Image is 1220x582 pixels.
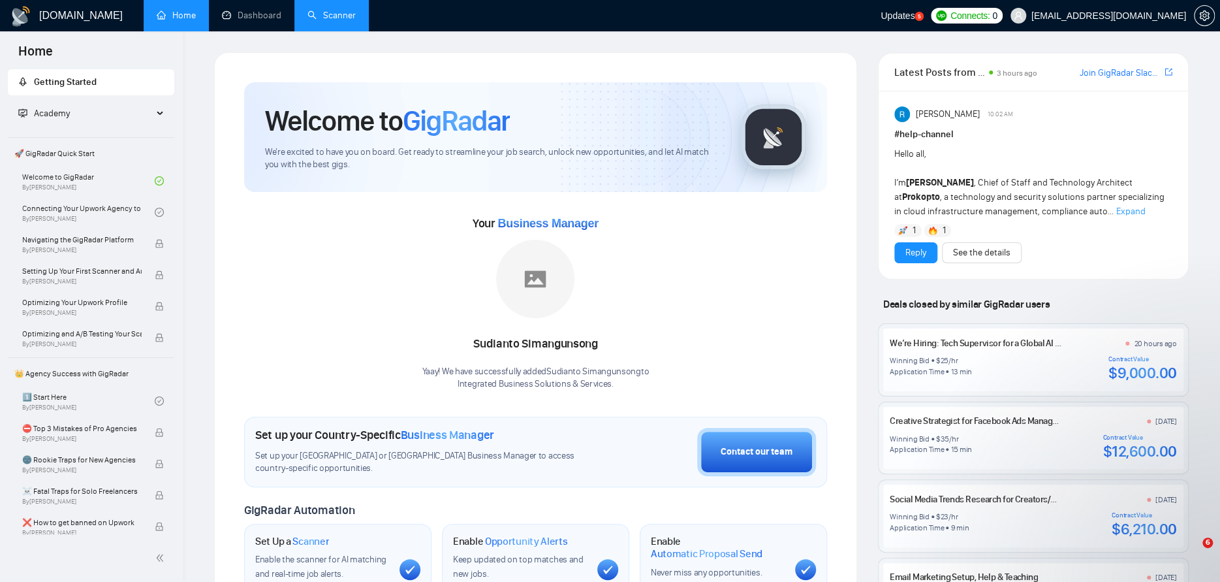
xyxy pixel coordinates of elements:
[936,511,941,522] div: $
[1080,66,1162,80] a: Join GigRadar Slack Community
[155,239,164,248] span: lock
[255,428,494,442] h1: Set up your Country-Specific
[9,361,173,387] span: 👑 Agency Success with GigRadar
[473,216,599,231] span: Your
[22,516,142,529] span: ❌ How to get banned on Upwork
[22,422,142,435] span: ⛔ Top 3 Mistakes of Pro Agencies
[1165,66,1172,78] a: export
[157,10,196,21] a: homeHome
[496,240,574,318] img: placeholder.png
[22,278,142,285] span: By [PERSON_NAME]
[155,302,164,311] span: lock
[9,140,173,167] span: 🚀 GigRadar Quick Start
[453,554,584,579] span: Keep updated on top matches and new jobs.
[22,435,142,443] span: By [PERSON_NAME]
[1116,206,1146,217] span: Expand
[22,327,142,340] span: Optimizing and A/B Testing Your Scanner for Better Results
[1195,10,1214,21] span: setting
[894,242,937,263] button: Reply
[22,309,142,317] span: By [PERSON_NAME]
[34,108,70,119] span: Academy
[894,127,1172,142] h1: # help-channel
[651,535,785,560] h1: Enable
[894,106,910,122] img: Rohith Sanam
[22,167,155,195] a: Welcome to GigRadarBy[PERSON_NAME]
[155,333,164,342] span: lock
[890,444,944,455] div: Application Time
[401,428,494,442] span: Business Manager
[1165,67,1172,77] span: export
[22,296,142,309] span: Optimizing Your Upwork Profile
[898,226,907,235] img: 🚀
[949,434,958,444] div: /hr
[1194,5,1215,26] button: setting
[651,567,762,578] span: Never miss any opportunities.
[948,355,958,366] div: /hr
[942,224,945,237] span: 1
[22,198,155,227] a: Connecting Your Upwork Agency to GigRadarBy[PERSON_NAME]
[1108,355,1177,363] div: Contract Value
[928,226,937,235] img: 🔥
[997,69,1037,78] span: 3 hours ago
[936,10,946,21] img: upwork-logo.png
[18,77,27,86] span: rocket
[155,551,168,564] span: double-left
[1112,511,1177,519] div: Contract Value
[18,108,70,119] span: Academy
[697,428,816,476] button: Contact our team
[894,148,1165,217] span: Hello all, I’m , Chief of Staff and Technology Architect at , a technology and security solutions...
[890,355,929,366] div: Winning Bid
[155,522,164,531] span: lock
[936,355,941,366] div: $
[155,270,164,280] span: lock
[1155,416,1177,427] div: [DATE]
[22,387,155,415] a: 1️⃣ Start HereBy[PERSON_NAME]
[890,415,1077,427] a: Creative Strategist for Facebook Ads Management
[651,547,762,560] span: Automatic Proposal Send
[22,453,142,466] span: 🌚 Rookie Traps for New Agencies
[1103,442,1176,461] div: $12,600.00
[950,523,969,533] div: 9 min
[878,293,1055,315] span: Deals closed by similar GigRadar users
[1134,338,1176,349] div: 20 hours ago
[950,444,972,455] div: 15 min
[255,554,386,579] span: Enable the scanner for AI matching and real-time job alerts.
[8,69,174,95] li: Getting Started
[936,434,941,444] div: $
[255,450,591,475] span: Set up your [GEOGRAPHIC_DATA] or [GEOGRAPHIC_DATA] Business Manager to access country-specific op...
[265,103,510,138] h1: Welcome to
[22,466,142,474] span: By [PERSON_NAME]
[244,503,354,517] span: GigRadar Automation
[1194,10,1215,21] a: setting
[155,491,164,500] span: lock
[22,340,142,348] span: By [PERSON_NAME]
[902,191,940,202] strong: Prokopto
[721,445,792,459] div: Contact our team
[918,14,921,20] text: 5
[18,108,27,118] span: fund-projection-screen
[890,338,1119,349] a: We’re Hiring: Tech Supervisor for a Global AI Startup – CampiX
[22,265,142,278] span: Setting Up Your First Scanner and Auto-Bidder
[894,64,985,80] span: Latest Posts from the GigRadar Community
[940,434,949,444] div: 35
[22,233,142,246] span: Navigating the GigRadar Platform
[8,42,63,69] span: Home
[22,485,142,498] span: ☠️ Fatal Traps for Solo Freelancers
[915,107,979,121] span: [PERSON_NAME]
[890,366,944,377] div: Application Time
[953,246,1010,260] a: See the details
[741,105,806,170] img: gigradar-logo.png
[940,355,948,366] div: 25
[155,208,164,217] span: check-circle
[265,146,720,171] span: We're excited to have you on board. Get ready to streamline your job search, unlock new opportuni...
[453,535,568,548] h1: Enable
[155,176,164,186] span: check-circle
[915,12,924,21] a: 5
[497,217,598,230] span: Business Manager
[34,76,97,88] span: Getting Started
[950,366,972,377] div: 13 min
[1014,11,1023,20] span: user
[22,246,142,254] span: By [PERSON_NAME]
[403,103,510,138] span: GigRadar
[948,511,958,522] div: /hr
